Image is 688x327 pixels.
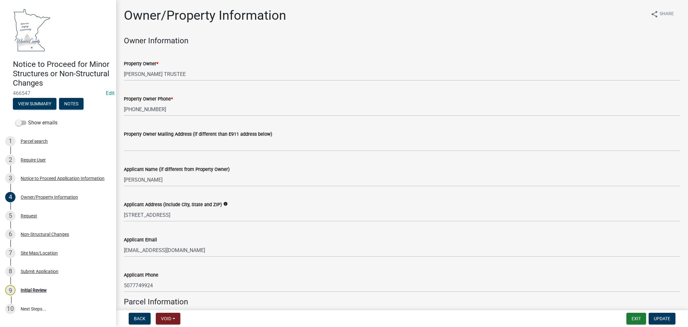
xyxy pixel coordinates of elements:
[156,313,180,324] button: Void
[106,90,115,96] wm-modal-confirm: Edit Application Number
[124,297,680,307] h4: Parcel Information
[124,62,158,66] label: Property Owner
[21,195,78,199] div: Owner/Property Information
[124,8,286,23] h1: Owner/Property Information
[124,203,222,207] label: Applicant Address (include City, State and ZIP)
[5,285,15,295] div: 9
[21,176,105,181] div: Notice to Proceed Application Information
[134,316,145,321] span: Back
[13,7,51,53] img: Waseca County, Minnesota
[13,60,111,88] h4: Notice to Proceed for Minor Structures or Non-Structural Changes
[13,98,56,110] button: View Summary
[649,313,675,324] button: Update
[21,232,69,237] div: Non-Structural Changes
[21,139,48,143] div: Parcel search
[5,304,15,314] div: 10
[21,214,37,218] div: Request
[5,229,15,239] div: 6
[645,8,679,20] button: shareShare
[5,155,15,165] div: 2
[626,313,646,324] button: Exit
[124,97,173,101] label: Property Owner Phone
[5,248,15,258] div: 7
[21,269,58,274] div: Submit Application
[106,90,115,96] a: Edit
[59,98,84,110] button: Notes
[651,10,658,18] i: share
[161,316,171,321] span: Void
[59,102,84,107] wm-modal-confirm: Notes
[223,202,228,206] i: info
[5,211,15,221] div: 5
[124,238,157,242] label: Applicant Email
[124,36,680,46] h4: Owner Information
[129,313,151,324] button: Back
[660,10,674,18] span: Share
[124,273,158,278] label: Applicant Phone
[5,192,15,202] div: 4
[21,251,58,255] div: Site Map/Location
[15,119,57,127] label: Show emails
[5,173,15,184] div: 3
[21,158,46,162] div: Require User
[654,316,670,321] span: Update
[21,288,47,292] div: Initial Review
[124,132,272,137] label: Property Owner Mailing Address (if different than E911 address below)
[13,90,103,96] span: 466547
[13,102,56,107] wm-modal-confirm: Summary
[5,266,15,277] div: 8
[5,136,15,146] div: 1
[124,167,230,172] label: Applicant Name (if different from Property Owner)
